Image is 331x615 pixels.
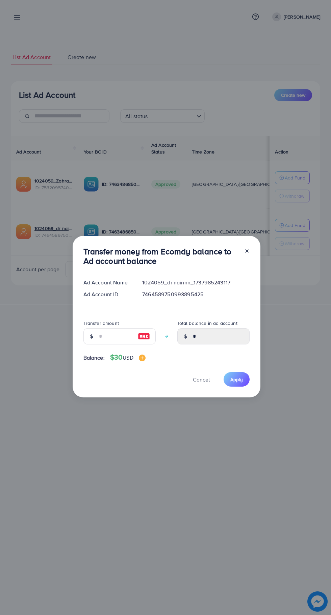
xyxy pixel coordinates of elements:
[230,376,243,383] span: Apply
[83,320,119,327] label: Transfer amount
[83,247,239,266] h3: Transfer money from Ecomdy balance to Ad account balance
[137,279,255,286] div: 1024059_dr nainnn_1737985243117
[78,279,137,286] div: Ad Account Name
[177,320,237,327] label: Total balance in ad account
[78,290,137,298] div: Ad Account ID
[110,353,146,362] h4: $30
[137,290,255,298] div: 7464589750993895425
[139,355,146,361] img: image
[83,354,105,362] span: Balance:
[184,372,218,387] button: Cancel
[193,376,210,383] span: Cancel
[224,372,250,387] button: Apply
[138,332,150,340] img: image
[123,354,133,361] span: USD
